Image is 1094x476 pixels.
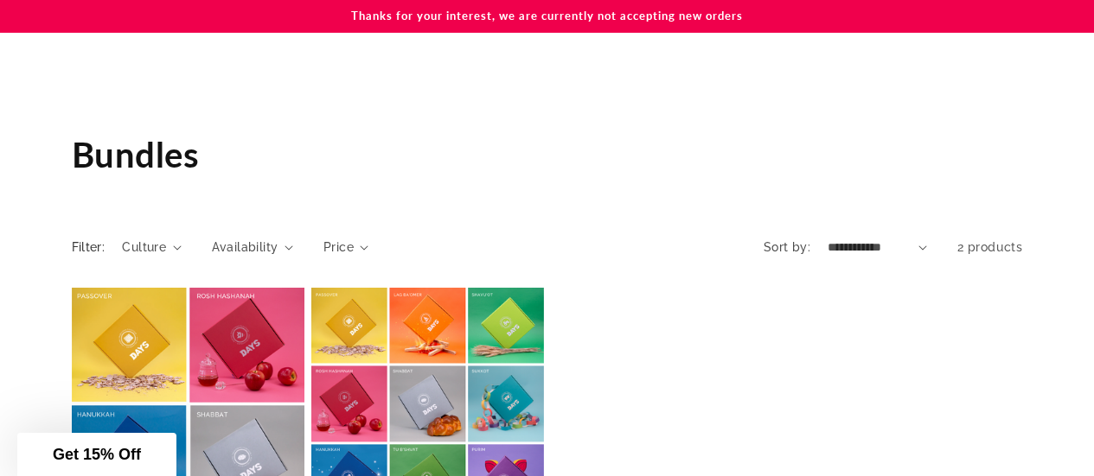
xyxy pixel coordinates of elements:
[72,238,106,257] h2: Filter:
[17,433,176,476] div: Get 15% Off
[323,238,369,257] summary: Price
[53,446,141,463] span: Get 15% Off
[212,238,278,257] span: Availability
[212,238,293,257] summary: Availability (0 selected)
[323,238,354,257] span: Price
[957,240,1023,254] span: 2 products
[72,132,1023,177] h1: Bundles
[764,240,810,254] label: Sort by:
[122,238,181,257] summary: Culture (0 selected)
[122,238,166,257] span: Culture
